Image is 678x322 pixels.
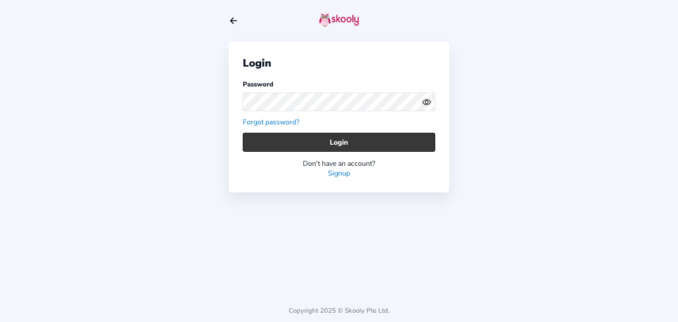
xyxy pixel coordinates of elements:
[422,97,435,107] button: eye outlineeye off outline
[243,117,299,127] a: Forgot password?
[328,168,350,178] a: Signup
[243,159,435,168] div: Don't have an account?
[243,56,435,70] div: Login
[243,80,273,89] label: Password
[422,97,431,107] ion-icon: eye outline
[243,133,435,152] button: Login
[229,16,238,26] button: arrow back outline
[319,13,359,27] img: skooly-logo.png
